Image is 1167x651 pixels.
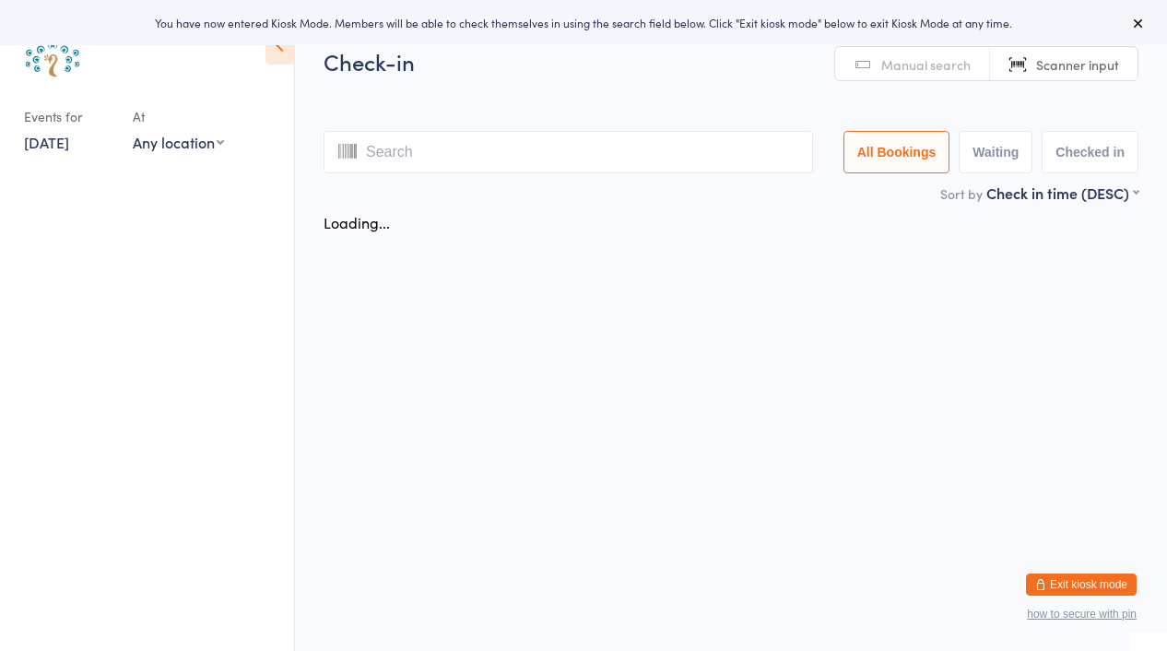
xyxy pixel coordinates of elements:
a: [DATE] [24,132,69,152]
div: You have now entered Kiosk Mode. Members will be able to check themselves in using the search fie... [29,15,1138,30]
button: how to secure with pin [1027,608,1137,621]
span: Scanner input [1036,55,1119,74]
label: Sort by [940,184,983,203]
button: All Bookings [843,131,950,173]
div: Any location [133,132,224,152]
img: Australian School of Meditation & Yoga [18,14,88,83]
h2: Check-in [324,46,1138,77]
input: Search [324,131,813,173]
button: Exit kiosk mode [1026,574,1137,596]
button: Checked in [1042,131,1138,173]
span: Manual search [881,55,971,74]
div: Check in time (DESC) [986,183,1138,203]
div: At [133,101,224,132]
div: Loading... [324,212,390,232]
div: Events for [24,101,114,132]
button: Waiting [959,131,1032,173]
